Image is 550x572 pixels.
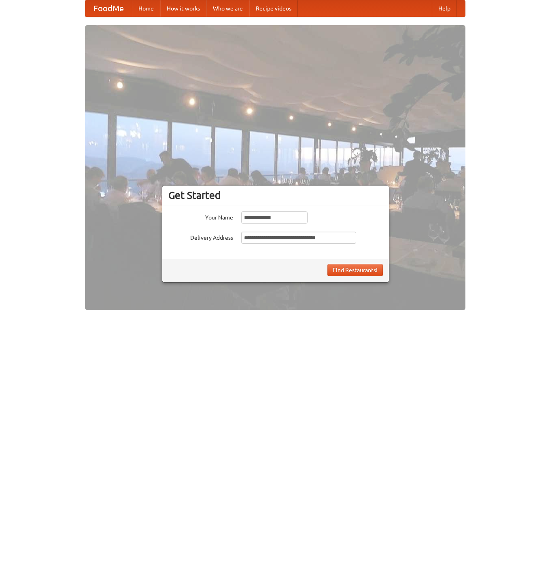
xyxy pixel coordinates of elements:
a: How it works [160,0,206,17]
button: Find Restaurants! [327,264,383,276]
label: Delivery Address [168,232,233,242]
a: FoodMe [85,0,132,17]
a: Who we are [206,0,249,17]
label: Your Name [168,211,233,222]
h3: Get Started [168,189,383,201]
a: Recipe videos [249,0,298,17]
a: Home [132,0,160,17]
a: Help [432,0,457,17]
